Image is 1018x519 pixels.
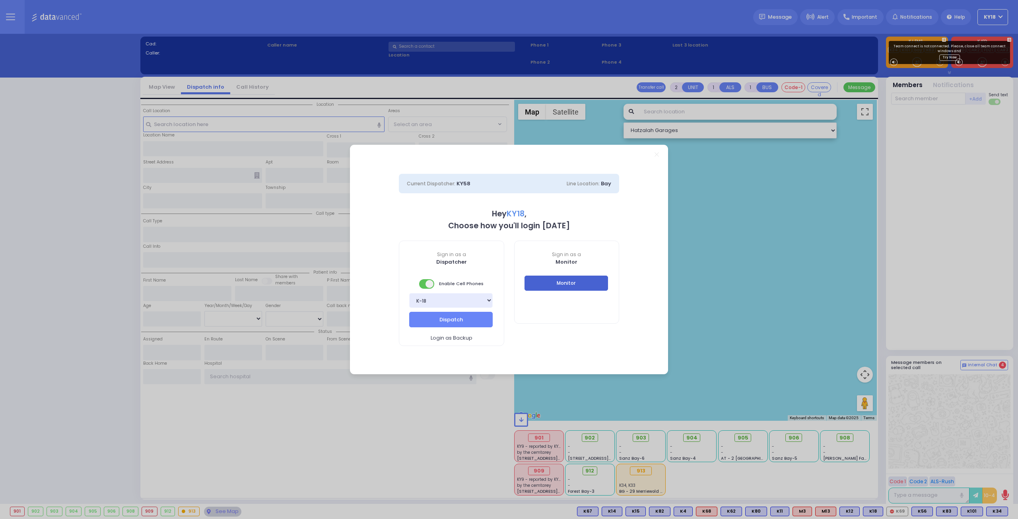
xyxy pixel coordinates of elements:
[655,152,659,157] a: Close
[525,276,608,291] button: Monitor
[436,258,467,266] b: Dispatcher
[556,258,577,266] b: Monitor
[409,312,493,327] button: Dispatch
[492,208,526,219] b: Hey ,
[448,220,570,231] b: Choose how you'll login [DATE]
[507,208,525,219] span: KY18
[567,180,600,187] span: Line Location:
[407,180,455,187] span: Current Dispatcher:
[419,278,484,290] span: Enable Cell Phones
[515,251,619,258] span: Sign in as a
[399,251,504,258] span: Sign in as a
[457,180,470,187] span: KY58
[431,334,472,342] span: Login as Backup
[601,180,611,187] span: Bay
